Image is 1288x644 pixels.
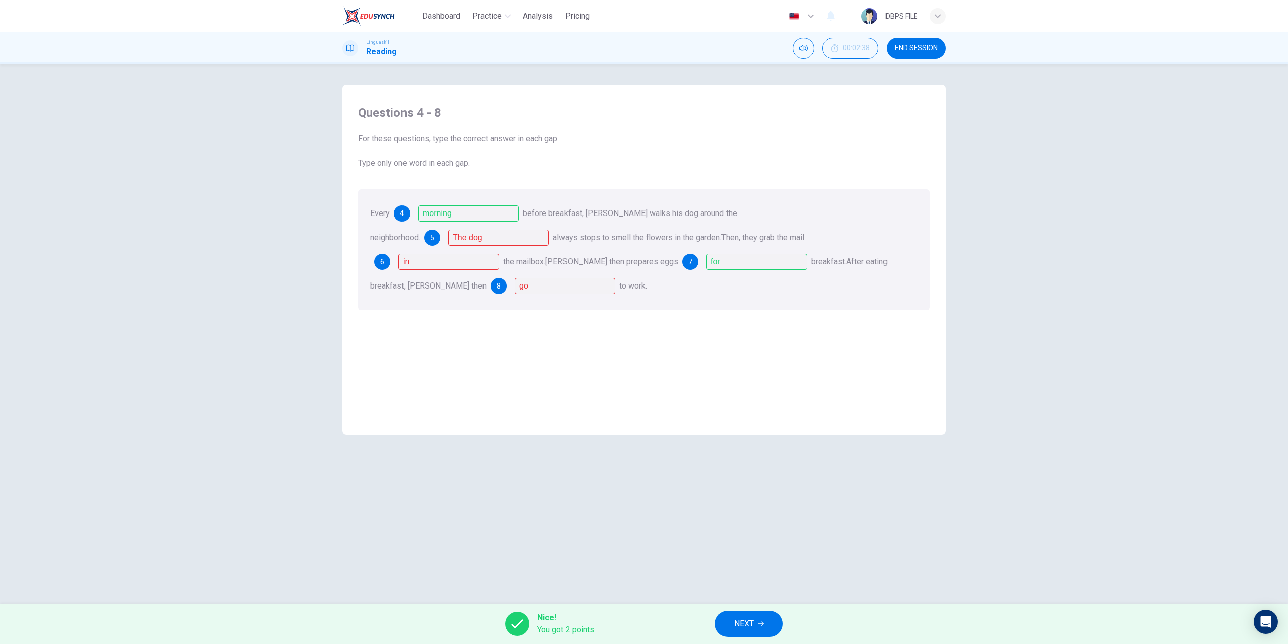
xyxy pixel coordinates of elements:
[342,6,418,26] a: EduSynch logo
[811,257,846,266] span: breakfast.
[537,624,594,636] span: You got 2 points
[619,281,647,291] span: to work.
[822,38,878,59] div: Hide
[366,46,397,58] h1: Reading
[380,258,384,265] span: 6
[422,10,460,22] span: Dashboard
[472,10,502,22] span: Practice
[706,254,807,270] input: for
[366,39,391,46] span: Linguaskill
[843,44,870,52] span: 00:02:38
[822,38,878,59] button: 00:02:38
[418,7,464,25] button: Dashboard
[553,233,721,242] span: always stops to smell the flowers in the garden.
[688,258,692,265] span: 7
[895,44,938,52] span: END SESSION
[523,10,553,22] span: Analysis
[398,254,499,270] input: from
[1254,610,1278,634] div: Open Intercom Messenger
[358,133,930,145] span: For these questions, type the correct answer in each gap
[358,105,930,121] h4: Questions 4 - 8
[503,257,545,266] span: the mailbox.
[793,38,814,59] div: Mute
[887,38,946,59] button: END SESSION
[537,612,594,624] span: Nice!
[734,617,754,631] span: NEXT
[565,10,590,22] span: Pricing
[519,7,557,25] button: Analysis
[342,6,395,26] img: EduSynch logo
[418,205,519,222] input: morning
[715,611,783,637] button: NEXT
[497,282,501,290] span: 8
[545,257,678,266] span: [PERSON_NAME] then prepares eggs
[468,7,515,25] button: Practice
[721,233,804,242] span: Then, they grab the mail
[400,210,404,217] span: 4
[430,234,434,241] span: 5
[370,208,737,242] span: before breakfast, [PERSON_NAME] walks his dog around the neighborhood.
[515,278,615,294] input: goes
[358,157,930,169] span: Type only one word in each gap.
[861,8,877,24] img: Profile picture
[788,13,800,20] img: en
[448,230,549,246] input: he
[561,7,594,25] button: Pricing
[886,10,918,22] div: DBPS FILE
[370,208,390,218] span: Every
